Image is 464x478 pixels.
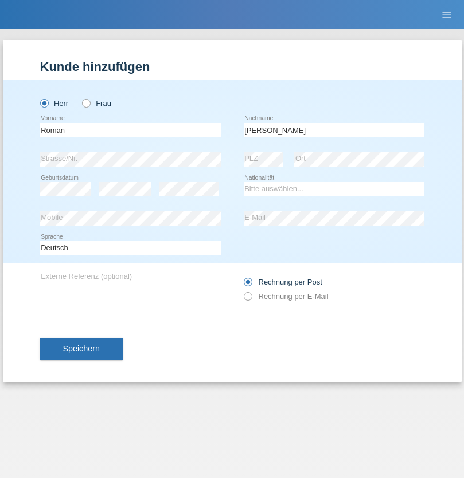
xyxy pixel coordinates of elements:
h1: Kunde hinzufügen [40,60,424,74]
label: Rechnung per E-Mail [244,292,329,301]
input: Herr [40,99,48,106]
label: Rechnung per Post [244,278,322,286]
a: menu [435,11,458,18]
button: Speichern [40,338,123,360]
i: menu [441,9,453,21]
input: Rechnung per Post [244,278,251,292]
label: Herr [40,99,69,108]
input: Rechnung per E-Mail [244,292,251,306]
span: Speichern [63,344,100,353]
label: Frau [82,99,111,108]
input: Frau [82,99,89,106]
